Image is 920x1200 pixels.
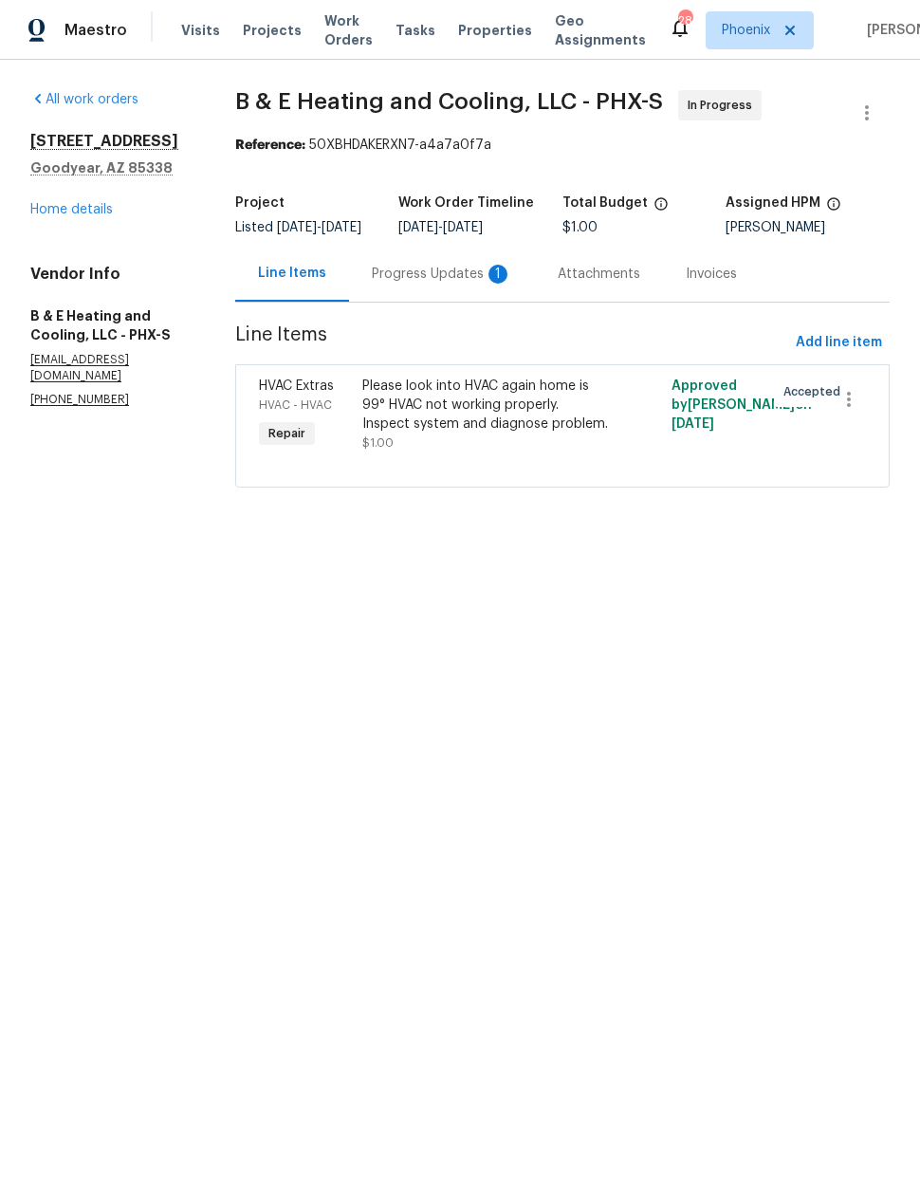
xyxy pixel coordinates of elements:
div: Please look into HVAC again home is 99° HVAC not working properly. Inspect system and diagnose pr... [362,377,609,434]
span: [DATE] [322,221,361,234]
div: Line Items [258,264,326,283]
span: $1.00 [562,221,598,234]
span: Phoenix [722,21,770,40]
span: Listed [235,221,361,234]
span: [DATE] [277,221,317,234]
h4: Vendor Info [30,265,190,284]
div: Invoices [686,265,737,284]
h5: Total Budget [562,196,648,210]
div: 1 [488,265,507,284]
span: [DATE] [443,221,483,234]
span: - [398,221,483,234]
button: Add line item [788,325,890,360]
span: Work Orders [324,11,373,49]
span: The hpm assigned to this work order. [826,196,841,221]
span: Properties [458,21,532,40]
span: HVAC - HVAC [259,399,332,411]
span: Maestro [64,21,127,40]
span: In Progress [688,96,760,115]
span: Visits [181,21,220,40]
span: Projects [243,21,302,40]
span: $1.00 [362,437,394,449]
span: [DATE] [672,417,714,431]
span: HVAC Extras [259,379,334,393]
div: Progress Updates [372,265,512,284]
a: All work orders [30,93,138,106]
a: Home details [30,203,113,216]
div: 28 [678,11,691,30]
span: Geo Assignments [555,11,646,49]
span: - [277,221,361,234]
span: Tasks [396,24,435,37]
div: [PERSON_NAME] [726,221,890,234]
h5: Project [235,196,285,210]
span: Repair [261,424,313,443]
h5: B & E Heating and Cooling, LLC - PHX-S [30,306,190,344]
span: Add line item [796,331,882,355]
span: Accepted [783,382,848,401]
h5: Work Order Timeline [398,196,534,210]
span: B & E Heating and Cooling, LLC - PHX-S [235,90,663,113]
h5: Assigned HPM [726,196,820,210]
span: Line Items [235,325,788,360]
div: Attachments [558,265,640,284]
span: [DATE] [398,221,438,234]
span: The total cost of line items that have been proposed by Opendoor. This sum includes line items th... [653,196,669,221]
b: Reference: [235,138,305,152]
div: 50XBHDAKERXN7-a4a7a0f7a [235,136,890,155]
span: Approved by [PERSON_NAME] on [672,379,812,431]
